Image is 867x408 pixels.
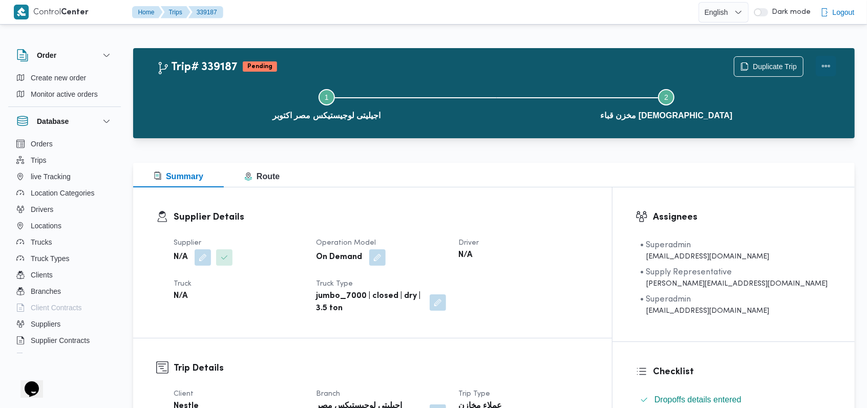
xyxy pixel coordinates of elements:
button: Branches [12,283,117,299]
span: Truck [174,281,192,287]
b: N/A [458,249,472,262]
span: Summary [154,172,203,181]
div: • Supply Representative [640,266,828,278]
span: Locations [31,220,61,232]
button: Duplicate Trip [734,56,803,77]
span: Trips [31,154,47,166]
button: Suppliers [12,316,117,332]
h3: Trip Details [174,361,589,375]
span: Location Categories [31,187,95,199]
h3: Order [37,49,56,61]
span: Clients [31,269,53,281]
b: N/A [174,251,187,264]
span: Truck Types [31,252,69,265]
button: Clients [12,267,117,283]
button: Actions [816,56,836,76]
button: Logout [816,2,859,23]
div: • Superadmin [640,293,769,306]
button: Drivers [12,201,117,218]
span: • Supply Representative mohamed.sabry@illa.com.eg [640,266,828,289]
button: Devices [12,349,117,365]
div: [EMAIL_ADDRESS][DOMAIN_NAME] [640,251,769,262]
span: 2 [664,93,668,101]
span: Suppliers [31,318,60,330]
span: Client Contracts [31,302,82,314]
span: Dark mode [768,8,811,16]
button: Locations [12,218,117,234]
button: Orders [12,136,117,152]
button: 339187 [188,6,223,18]
button: Trips [161,6,191,18]
span: Route [244,172,280,181]
button: Location Categories [12,185,117,201]
button: اجيليتى لوجيستيكس مصر اكتوبر [157,77,497,130]
span: Supplier [174,240,201,246]
span: اجيليتى لوجيستيكس مصر اكتوبر [272,110,380,122]
h2: Trip# 339187 [157,61,238,74]
span: Driver [458,240,479,246]
span: Pending [243,61,277,72]
span: Drivers [31,203,53,216]
button: Create new order [12,70,117,86]
button: Trucks [12,234,117,250]
div: Database [8,136,121,357]
button: live Tracking [12,168,117,185]
button: Database [16,115,113,127]
button: مخزن قباء [DEMOGRAPHIC_DATA] [497,77,837,130]
button: Dropoffs details entered [636,392,832,408]
button: Monitor active orders [12,86,117,102]
button: Home [132,6,163,18]
span: Dropoffs details entered [654,395,742,404]
iframe: chat widget [10,367,43,398]
img: X8yXhbKr1z7QwAAAABJRU5ErkJggg== [14,5,29,19]
div: [EMAIL_ADDRESS][DOMAIN_NAME] [640,306,769,316]
span: Branch [316,391,340,397]
h3: Assignees [653,210,832,224]
span: Truck Type [316,281,353,287]
button: Truck Types [12,250,117,267]
div: [PERSON_NAME][EMAIL_ADDRESS][DOMAIN_NAME] [640,278,828,289]
button: Order [16,49,113,61]
b: N/A [174,290,187,303]
b: Center [61,9,89,16]
b: On Demand [316,251,362,264]
h3: Checklist [653,365,832,379]
span: • Superadmin mostafa.elrouby@illa.com.eg [640,293,769,316]
button: Client Contracts [12,299,117,316]
h3: Database [37,115,69,127]
div: Order [8,70,121,106]
span: Supplier Contracts [31,334,90,347]
span: Create new order [31,72,86,84]
span: Dropoffs details entered [654,394,742,406]
b: Pending [247,63,272,70]
span: 1 [325,93,329,101]
span: Trucks [31,236,52,248]
span: Client [174,391,194,397]
div: • Superadmin [640,239,769,251]
b: jumbo_7000 | closed | dry | 3.5 ton [316,290,422,315]
span: live Tracking [31,170,71,183]
span: Logout [833,6,855,18]
span: Operation Model [316,240,376,246]
span: Duplicate Trip [753,60,797,73]
button: Trips [12,152,117,168]
span: Monitor active orders [31,88,98,100]
button: Supplier Contracts [12,332,117,349]
h3: Supplier Details [174,210,589,224]
span: Branches [31,285,61,297]
span: • Superadmin karim.ragab@illa.com.eg [640,239,769,262]
span: Trip Type [458,391,490,397]
span: Orders [31,138,53,150]
span: مخزن قباء [DEMOGRAPHIC_DATA] [600,110,732,122]
span: Devices [31,351,56,363]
